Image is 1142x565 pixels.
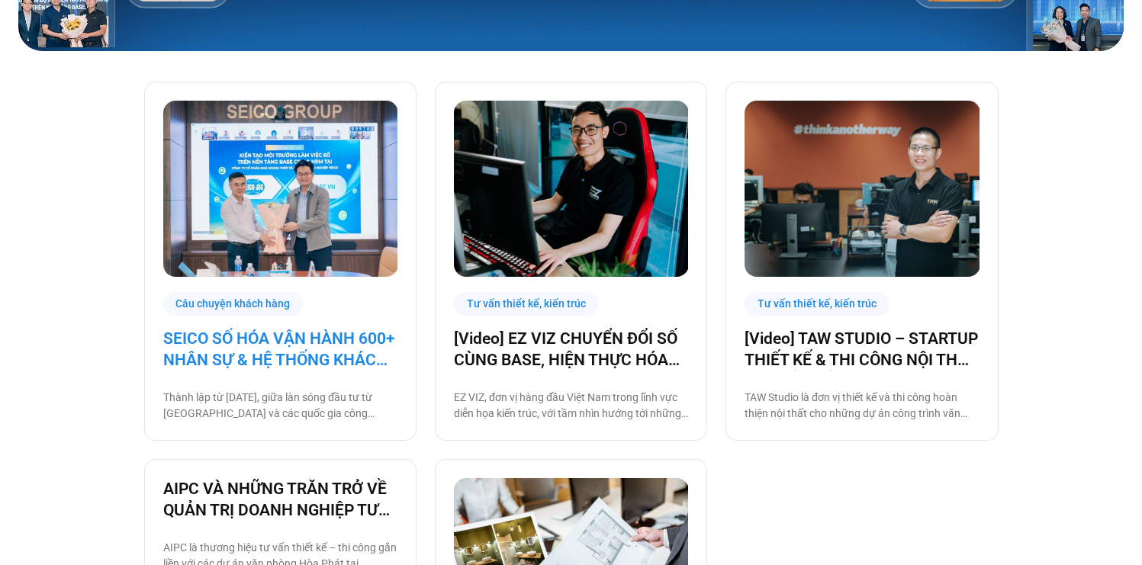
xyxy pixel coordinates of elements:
a: [Video] TAW STUDIO – STARTUP THIẾT KẾ & THI CÔNG NỘI THẤT CHUYỂN ĐỔI SỐ CÙNG [DOMAIN_NAME] [745,328,979,371]
a: [Video] EZ VIZ CHUYỂN ĐỔI SỐ CÙNG BASE, HIỆN THỰC HÓA MỤC TIÊU VƯƠN TẦM QUỐC TẾ [454,328,688,371]
p: Thành lập từ [DATE], giữa làn sóng đầu tư từ [GEOGRAPHIC_DATA] và các quốc gia công nghiệp phát t... [163,390,397,422]
div: Câu chuyện khách hàng [163,292,304,316]
a: AIPC VÀ NHỮNG TRĂN TRỞ VỀ QUẢN TRỊ DOANH NGHIỆP TƯ VẤN THIẾT KẾ TRONG THỜI ĐẠI SỐ [163,478,397,521]
a: SEICO SỐ HÓA VẬN HÀNH 600+ NHÂN SỰ & HỆ THỐNG KHÁCH HÀNG CÙNG [DOMAIN_NAME] [163,328,397,371]
div: Tư vấn thiết kế, kiến trúc [454,292,599,316]
p: TAW Studio là đơn vị thiết kế và thi công hoàn thiện nội thất cho những dự án công trình văn phòn... [745,390,979,422]
div: Tư vấn thiết kế, kiến trúc [745,292,889,316]
p: EZ VIZ, đơn vị hàng đầu Việt Nam trong lĩnh vực diễn họa kiến trúc, với tầm nhìn hướng tới những ... [454,390,688,422]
